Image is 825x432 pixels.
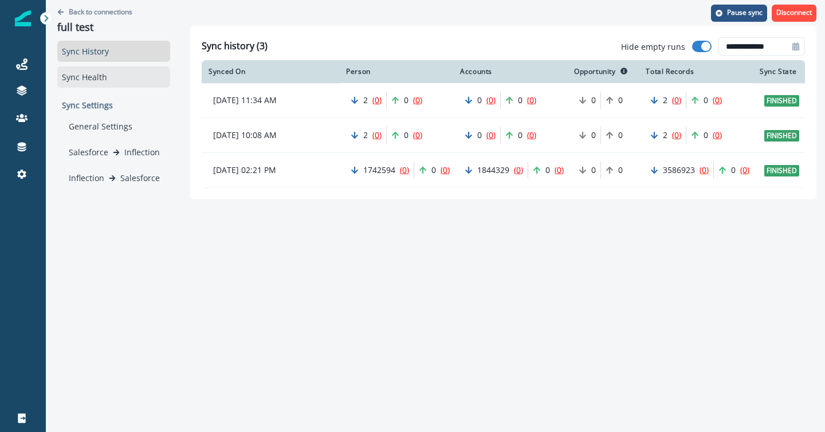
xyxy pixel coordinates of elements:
[64,116,170,137] div: General Settings
[514,164,523,175] u: ( 0 )
[663,164,695,176] p: 3586923
[477,129,482,141] p: 0
[477,95,482,106] p: 0
[527,95,536,105] u: ( 0 )
[413,95,422,105] u: ( 0 )
[441,164,450,175] u: ( 0 )
[120,172,160,184] p: Salesforce
[57,21,170,34] p: full test
[413,129,422,140] u: ( 0 )
[124,146,160,158] p: Inflection
[57,41,170,62] div: Sync History
[57,7,132,17] button: Go back
[672,129,681,140] u: ( 0 )
[663,129,667,141] p: 2
[518,95,522,106] p: 0
[704,95,708,106] p: 0
[618,164,623,176] p: 0
[713,95,722,105] u: ( 0 )
[776,9,812,17] p: Disconnect
[574,67,616,76] p: Opportunity
[772,5,816,22] button: Disconnect
[69,7,132,17] p: Back to connections
[209,67,245,76] p: Synced On
[711,5,767,22] button: Pause sync
[363,129,368,141] p: 2
[404,129,408,141] p: 0
[346,67,371,76] p: Person
[760,67,796,76] p: Sync State
[404,95,408,106] p: 0
[213,95,339,106] p: [DATE] 11:34 AM
[591,164,596,176] p: 0
[69,172,104,184] p: Inflection
[460,67,492,76] p: Accounts
[363,164,395,176] p: 1742594
[618,129,623,141] p: 0
[618,95,623,106] p: 0
[764,165,799,176] span: finished
[372,129,382,140] u: ( 0 )
[57,95,170,116] p: Sync Settings
[713,129,722,140] u: ( 0 )
[764,95,799,107] span: finished
[704,129,708,141] p: 0
[700,164,709,175] u: ( 0 )
[202,41,268,52] h2: Sync history (3)
[372,95,382,105] u: ( 0 )
[213,129,339,141] p: [DATE] 10:08 AM
[555,164,564,175] u: ( 0 )
[363,95,368,106] p: 2
[518,129,522,141] p: 0
[57,66,170,88] div: Sync Health
[621,41,685,53] p: Hide empty runs
[672,95,681,105] u: ( 0 )
[663,95,667,106] p: 2
[15,10,31,26] img: Inflection
[69,146,108,158] p: Salesforce
[591,129,596,141] p: 0
[486,129,496,140] u: ( 0 )
[477,164,509,176] p: 1844329
[764,130,799,142] span: finished
[591,95,596,106] p: 0
[740,164,749,175] u: ( 0 )
[727,9,763,17] p: Pause sync
[213,164,339,176] p: [DATE] 02:21 PM
[545,164,550,176] p: 0
[646,67,694,76] p: Total Records
[431,164,436,176] p: 0
[400,164,409,175] u: ( 0 )
[731,164,736,176] p: 0
[527,129,536,140] u: ( 0 )
[486,95,496,105] u: ( 0 )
